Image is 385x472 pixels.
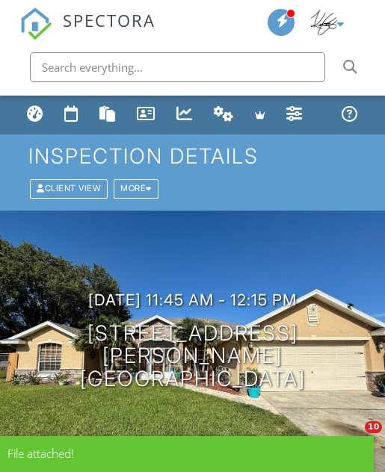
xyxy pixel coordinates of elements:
a: Calendar [59,101,84,129]
a: Metrics [171,101,198,129]
a: Support Center [336,101,363,129]
a: Dashboard [22,101,49,129]
h1: Inspection Details [28,145,356,168]
span: 10 [365,421,382,433]
span: SPECTORA [63,7,155,31]
iframe: Intercom live chat [334,421,370,457]
h1: [STREET_ADDRESS][PERSON_NAME] [GEOGRAPHIC_DATA] [21,322,364,391]
a: Client View [28,183,112,193]
a: Automations (Basic) [209,101,239,129]
a: Advanced [250,101,271,129]
a: Contacts [132,101,161,129]
img: img_2749.jpeg [310,9,337,36]
a: Settings [281,101,308,129]
img: The Best Home Inspection Software - Spectora [19,7,52,40]
a: Templates [94,101,121,129]
h3: [DATE] 11:45 am - 12:15 pm [88,291,297,309]
div: More [114,179,158,198]
input: Search everything... [30,52,325,82]
div: Client View [30,179,108,198]
a: SPECTORA [19,22,155,51]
